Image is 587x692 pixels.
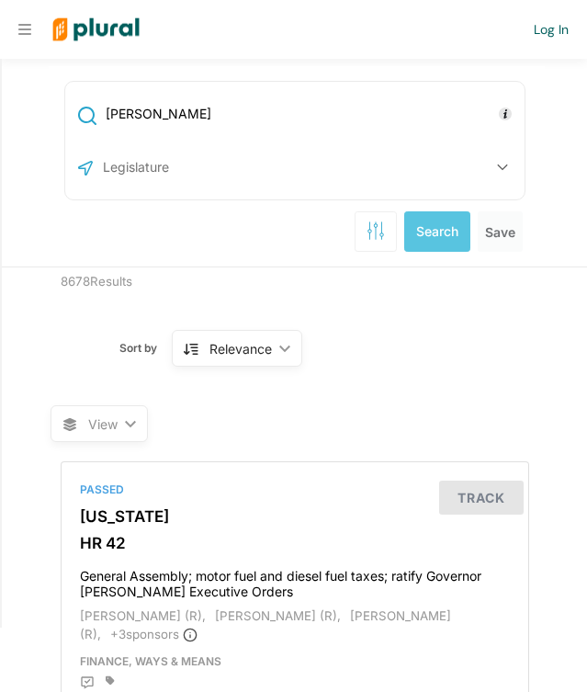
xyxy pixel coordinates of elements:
span: View [88,414,118,434]
span: [PERSON_NAME] (R), [215,608,341,623]
img: Logo for Plural [39,1,153,59]
span: [PERSON_NAME] (R), [80,608,451,641]
h3: [US_STATE] [80,507,510,526]
a: Log In [534,21,569,38]
input: Legislature [101,150,298,185]
span: Search Filters [367,221,385,237]
div: Tooltip anchor [497,106,514,122]
h4: General Assembly; motor fuel and diesel fuel taxes; ratify Governor [PERSON_NAME] Executive Orders [80,560,510,600]
button: Save [478,211,523,252]
span: Finance, Ways & Means [80,654,221,668]
input: Enter keywords, bill # or legislator name [104,96,520,131]
span: + 3 sponsor s [110,627,198,641]
span: Sort by [119,340,172,357]
div: 8678 Results [47,267,543,297]
div: Passed [80,482,510,498]
div: Relevance [209,339,272,358]
div: Add Position Statement [80,675,95,690]
div: Add tags [106,675,115,686]
button: Search [404,211,470,252]
h3: HR 42 [80,534,510,552]
span: [PERSON_NAME] (R), [80,608,206,623]
button: Track [439,481,524,515]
